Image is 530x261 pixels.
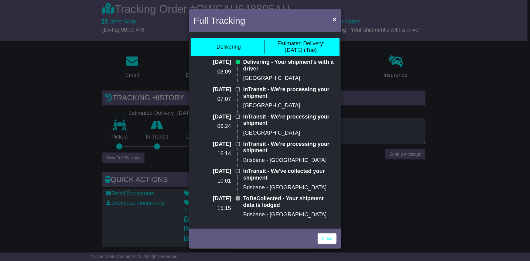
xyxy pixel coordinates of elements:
p: [GEOGRAPHIC_DATA] [243,130,337,136]
span: × [333,16,336,23]
button: Close [330,13,339,26]
p: [DATE] [194,195,231,202]
p: Brisbane - [GEOGRAPHIC_DATA] [243,157,337,164]
p: [DATE] [194,86,231,93]
a: Close [318,233,337,244]
p: Delivering - Your shipment's with a driver [243,59,337,72]
p: 16:14 [194,150,231,157]
span: Estimated Delivery: [277,40,324,46]
h4: Full Tracking [194,14,245,27]
p: [DATE] [194,141,231,148]
p: 10:01 [194,178,231,184]
p: [DATE] [194,59,231,66]
p: InTransit - We're processing your shipment [243,114,337,127]
p: InTransit - We're processing your shipment [243,141,337,154]
p: [DATE] [194,168,231,175]
p: InTransit - We're processing your shipment [243,86,337,99]
p: [GEOGRAPHIC_DATA] [243,75,337,82]
p: [GEOGRAPHIC_DATA] [243,102,337,109]
p: [DATE] [194,114,231,120]
p: Brisbane - [GEOGRAPHIC_DATA] [243,184,337,191]
div: [DATE] (Tue) [277,40,324,53]
p: 15:15 [194,205,231,212]
p: 06:24 [194,123,231,130]
p: 07:07 [194,96,231,103]
p: Brisbane - [GEOGRAPHIC_DATA] [243,211,337,218]
p: 08:09 [194,69,231,75]
p: ToBeCollected - Your shipment data is lodged [243,195,337,208]
div: Delivering [217,44,241,50]
p: InTransit - We've collected your shipment [243,168,337,181]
